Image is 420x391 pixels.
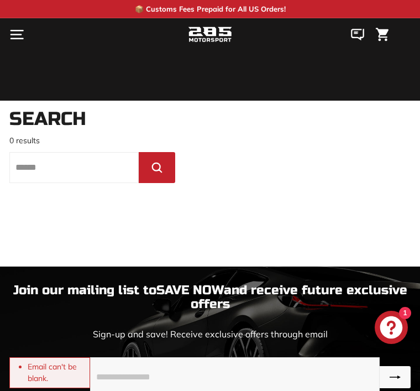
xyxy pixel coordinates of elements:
img: Logo_285_Motorsport_areodynamics_components [188,25,232,44]
p: 📦 Customs Fees Prepaid for All US Orders! [135,4,286,15]
button: Subscribe [380,366,411,388]
p: 0 results [9,135,411,147]
input: Search [9,152,139,183]
p: Sign-up and save! Receive exclusive offers through email [9,327,411,341]
li: Email can't be blank. [28,361,83,384]
strong: SAVE NOW [156,283,224,298]
p: Join our mailing list to and receive future exclusive offers [9,283,411,311]
a: Cart [370,19,394,50]
h1: Search [9,109,411,129]
inbox-online-store-chat: Shopify online store chat [371,311,411,347]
